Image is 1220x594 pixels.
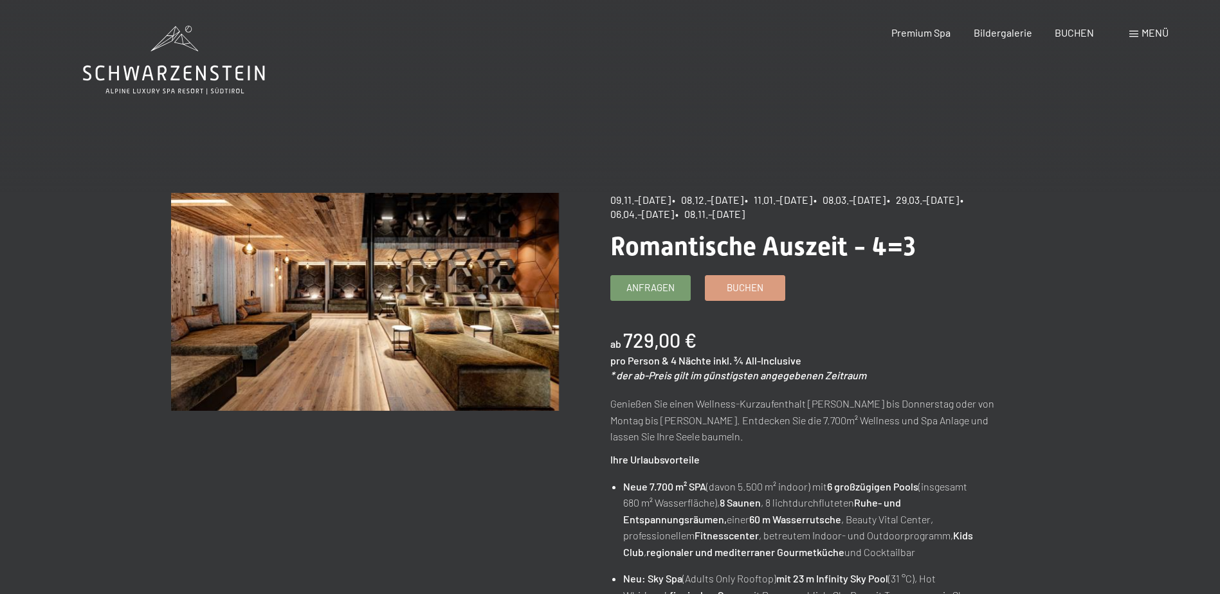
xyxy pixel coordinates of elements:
[610,453,700,465] strong: Ihre Urlaubsvorteile
[626,281,675,294] span: Anfragen
[610,354,669,366] span: pro Person &
[623,496,901,525] strong: Ruhe- und Entspannungsräumen,
[695,529,759,541] strong: Fitnesscenter
[623,478,997,561] li: (davon 5.500 m² indoor) mit (insgesamt 680 m² Wasserfläche), , 8 lichtdurchfluteten einer , Beaut...
[776,572,888,584] strong: mit 23 m Infinity Sky Pool
[610,369,866,381] em: * der ab-Preis gilt im günstigsten angegebenen Zeitraum
[814,194,886,206] span: • 08.03.–[DATE]
[720,496,761,509] strong: 8 Saunen
[1142,26,1169,39] span: Menü
[713,354,801,366] span: inkl. ¾ All-Inclusive
[623,572,682,584] strong: Neu: Sky Spa
[623,328,696,352] b: 729,00 €
[827,480,918,492] strong: 6 großzügigen Pools
[672,194,743,206] span: • 08.12.–[DATE]
[610,194,671,206] span: 09.11.–[DATE]
[610,395,998,445] p: Genießen Sie einen Wellness-Kurzaufenthalt [PERSON_NAME] bis Donnerstag oder von Montag bis [PERS...
[887,194,959,206] span: • 29.03.–[DATE]
[675,208,745,220] span: • 08.11.–[DATE]
[671,354,711,366] span: 4 Nächte
[891,26,951,39] a: Premium Spa
[171,193,559,411] img: Romantische Auszeit - 4=3
[610,337,621,350] span: ab
[646,546,844,558] strong: regionaler und mediterraner Gourmetküche
[727,281,763,294] span: Buchen
[610,231,916,262] span: Romantische Auszeit - 4=3
[974,26,1032,39] a: Bildergalerie
[745,194,812,206] span: • 11.01.–[DATE]
[623,529,973,558] strong: Kids Club
[706,276,785,300] a: Buchen
[749,513,841,525] strong: 60 m Wasserrutsche
[611,276,690,300] a: Anfragen
[1055,26,1094,39] a: BUCHEN
[623,480,706,492] strong: Neue 7.700 m² SPA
